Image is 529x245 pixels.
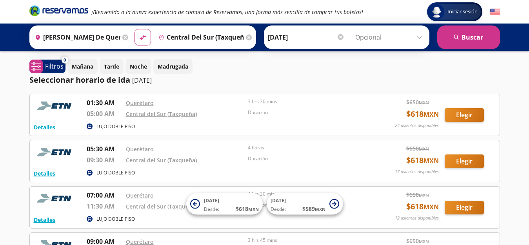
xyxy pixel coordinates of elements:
[126,99,154,107] a: Querétaro
[29,5,88,19] a: Brand Logo
[267,193,343,215] button: [DATE]Desde:$589MXN
[96,123,135,130] p: LUJO DOBLE PISO
[490,7,500,17] button: English
[406,201,439,212] span: $ 618
[87,155,122,165] p: 09:30 AM
[64,57,66,64] span: 0
[406,98,429,106] span: $ 650
[29,60,65,73] button: 0Filtros
[271,206,286,213] span: Desde:
[126,145,154,153] a: Querétaro
[34,169,55,178] button: Detalles
[406,154,439,166] span: $ 618
[204,206,219,213] span: Desde:
[419,238,429,244] small: MXN
[153,59,193,74] button: Madrugada
[437,25,500,49] button: Buscar
[445,108,484,122] button: Elegir
[315,206,325,212] small: MXN
[32,27,120,47] input: Buscar Origen
[445,154,484,168] button: Elegir
[406,191,429,199] span: $ 650
[271,197,286,204] span: [DATE]
[72,62,93,71] p: Mañana
[87,191,122,200] p: 07:00 AM
[248,191,366,198] p: 4 hrs 30 mins
[67,59,98,74] button: Mañana
[155,27,244,47] input: Buscar Destino
[248,155,366,162] p: Duración
[395,169,439,175] p: 17 asientos disponibles
[248,109,366,116] p: Duración
[444,8,481,16] span: Iniciar sesión
[355,27,425,47] input: Opcional
[34,98,77,114] img: RESERVAMOS
[268,27,345,47] input: Elegir Fecha
[132,76,152,85] p: [DATE]
[100,59,124,74] button: Tarde
[158,62,188,71] p: Madrugada
[445,201,484,214] button: Elegir
[126,203,197,210] a: Central del Sur (Taxqueña)
[419,146,429,152] small: MXN
[34,144,77,160] img: RESERVAMOS
[186,193,263,215] button: [DATE]Desde:$618MXN
[419,100,429,105] small: MXN
[87,98,122,107] p: 01:30 AM
[406,237,429,245] span: $ 650
[248,237,366,244] p: 3 hrs 45 mins
[34,216,55,224] button: Detalles
[45,62,64,71] p: Filtros
[126,156,197,164] a: Central del Sur (Taxqueña)
[248,98,366,105] p: 3 hrs 30 mins
[419,192,429,198] small: MXN
[91,8,363,16] em: ¡Bienvenido a la nueva experiencia de compra de Reservamos, una forma más sencilla de comprar tus...
[34,191,77,206] img: RESERVAMOS
[104,62,119,71] p: Tarde
[406,144,429,152] span: $ 650
[130,62,147,71] p: Noche
[424,203,439,211] small: MXN
[248,144,366,151] p: 4 horas
[395,215,439,221] p: 12 asientos disponibles
[96,169,135,176] p: LUJO DOBLE PISO
[29,74,130,86] p: Seleccionar horario de ida
[126,110,197,118] a: Central del Sur (Taxqueña)
[29,5,88,16] i: Brand Logo
[96,216,135,223] p: LUJO DOBLE PISO
[302,205,325,213] span: $ 589
[424,110,439,119] small: MXN
[87,109,122,118] p: 05:00 AM
[248,206,259,212] small: MXN
[126,192,154,199] a: Querétaro
[125,59,151,74] button: Noche
[34,123,55,131] button: Detalles
[236,205,259,213] span: $ 618
[424,156,439,165] small: MXN
[87,144,122,154] p: 05:30 AM
[395,122,439,129] p: 24 asientos disponibles
[87,201,122,211] p: 11:30 AM
[406,108,439,120] span: $ 618
[204,197,219,204] span: [DATE]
